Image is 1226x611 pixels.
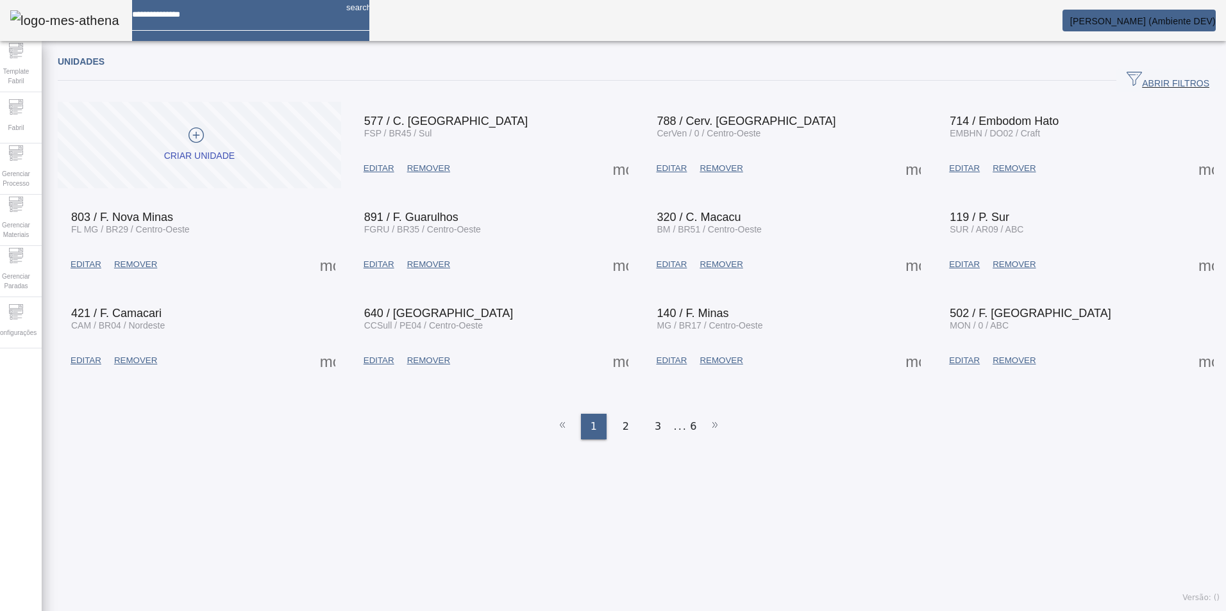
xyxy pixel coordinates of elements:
span: 788 / Cerv. [GEOGRAPHIC_DATA] [657,115,836,127]
span: 2 [623,419,629,434]
span: EDITAR [949,354,980,367]
span: REMOVER [993,162,1036,175]
span: Unidades [58,56,105,67]
span: REMOVER [407,354,450,367]
span: BM / BR51 / Centro-Oeste [657,224,762,234]
button: ABRIR FILTROS [1116,69,1220,92]
button: REMOVER [693,349,749,372]
span: REMOVER [993,258,1036,271]
span: REMOVER [407,162,450,175]
button: Mais [609,253,632,276]
span: 421 / F. Camacari [71,307,162,320]
button: EDITAR [650,253,694,276]
button: EDITAR [943,253,986,276]
span: EMBHN / DO02 / Craft [950,128,1040,138]
button: REMOVER [986,253,1042,276]
button: REMOVER [108,253,164,276]
span: EDITAR [949,162,980,175]
span: REMOVER [114,354,157,367]
span: [PERSON_NAME] (Ambiente DEV) [1070,16,1216,26]
span: Versão: () [1182,593,1220,602]
span: REMOVER [993,354,1036,367]
span: EDITAR [657,354,687,367]
div: Criar unidade [164,150,235,163]
span: FGRU / BR35 / Centro-Oeste [364,224,481,234]
span: ABRIR FILTROS [1127,71,1209,90]
button: Mais [316,253,339,276]
button: REMOVER [108,349,164,372]
span: CCSull / PE04 / Centro-Oeste [364,320,483,330]
button: REMOVER [986,349,1042,372]
button: REMOVER [693,157,749,180]
span: REMOVER [700,162,743,175]
span: 640 / [GEOGRAPHIC_DATA] [364,307,513,320]
button: Mais [902,157,925,180]
span: 3 [655,419,661,434]
button: Mais [609,349,632,372]
span: 803 / F. Nova Minas [71,211,173,224]
span: EDITAR [364,258,394,271]
span: 577 / C. [GEOGRAPHIC_DATA] [364,115,528,127]
button: Mais [902,349,925,372]
span: 140 / F. Minas [657,307,729,320]
span: MG / BR17 / Centro-Oeste [657,320,763,330]
span: 502 / F. [GEOGRAPHIC_DATA] [950,307,1111,320]
span: REMOVER [700,354,743,367]
span: REMOVER [700,258,743,271]
button: Mais [1195,349,1218,372]
button: REMOVER [693,253,749,276]
span: 714 / Embodom Hato [950,115,1059,127]
button: EDITAR [357,253,401,276]
span: REMOVER [407,258,450,271]
button: Mais [1195,157,1218,180]
span: EDITAR [657,258,687,271]
span: Fabril [4,119,28,136]
span: MON / 0 / ABC [950,320,1009,330]
button: Mais [902,253,925,276]
button: Mais [609,157,632,180]
button: Mais [316,349,339,372]
span: FSP / BR45 / Sul [364,128,432,138]
button: EDITAR [650,349,694,372]
button: EDITAR [357,157,401,180]
span: 119 / P. Sur [950,211,1009,224]
button: Mais [1195,253,1218,276]
span: SUR / AR09 / ABC [950,224,1023,234]
span: EDITAR [71,258,101,271]
span: EDITAR [657,162,687,175]
button: EDITAR [357,349,401,372]
li: 6 [690,414,696,439]
button: REMOVER [401,349,457,372]
button: Criar unidade [58,102,341,188]
button: REMOVER [401,253,457,276]
button: EDITAR [64,253,108,276]
button: EDITAR [64,349,108,372]
button: REMOVER [401,157,457,180]
span: EDITAR [71,354,101,367]
span: EDITAR [949,258,980,271]
li: ... [674,414,687,439]
button: EDITAR [943,157,986,180]
img: logo-mes-athena [10,10,119,31]
button: REMOVER [986,157,1042,180]
button: EDITAR [943,349,986,372]
span: 320 / C. Macacu [657,211,741,224]
span: 891 / F. Guarulhos [364,211,458,224]
span: EDITAR [364,354,394,367]
span: REMOVER [114,258,157,271]
button: EDITAR [650,157,694,180]
span: EDITAR [364,162,394,175]
span: CAM / BR04 / Nordeste [71,320,165,330]
span: FL MG / BR29 / Centro-Oeste [71,224,190,234]
span: CerVen / 0 / Centro-Oeste [657,128,761,138]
